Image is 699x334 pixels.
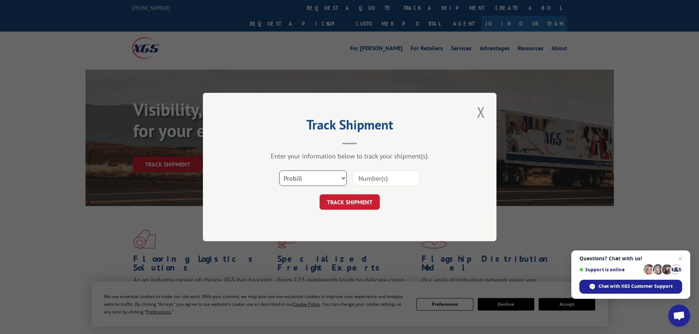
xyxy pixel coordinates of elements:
[475,102,487,122] button: Close modal
[352,170,420,186] input: Number(s)
[579,267,641,272] span: Support is online
[668,305,690,327] a: Open chat
[579,256,682,261] span: Questions? Chat with us!
[320,194,380,210] button: TRACK SHIPMENT
[240,152,460,160] div: Enter your information below to track your shipment(s).
[598,283,673,290] span: Chat with XGS Customer Support
[579,280,682,294] span: Chat with XGS Customer Support
[240,120,460,133] h2: Track Shipment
